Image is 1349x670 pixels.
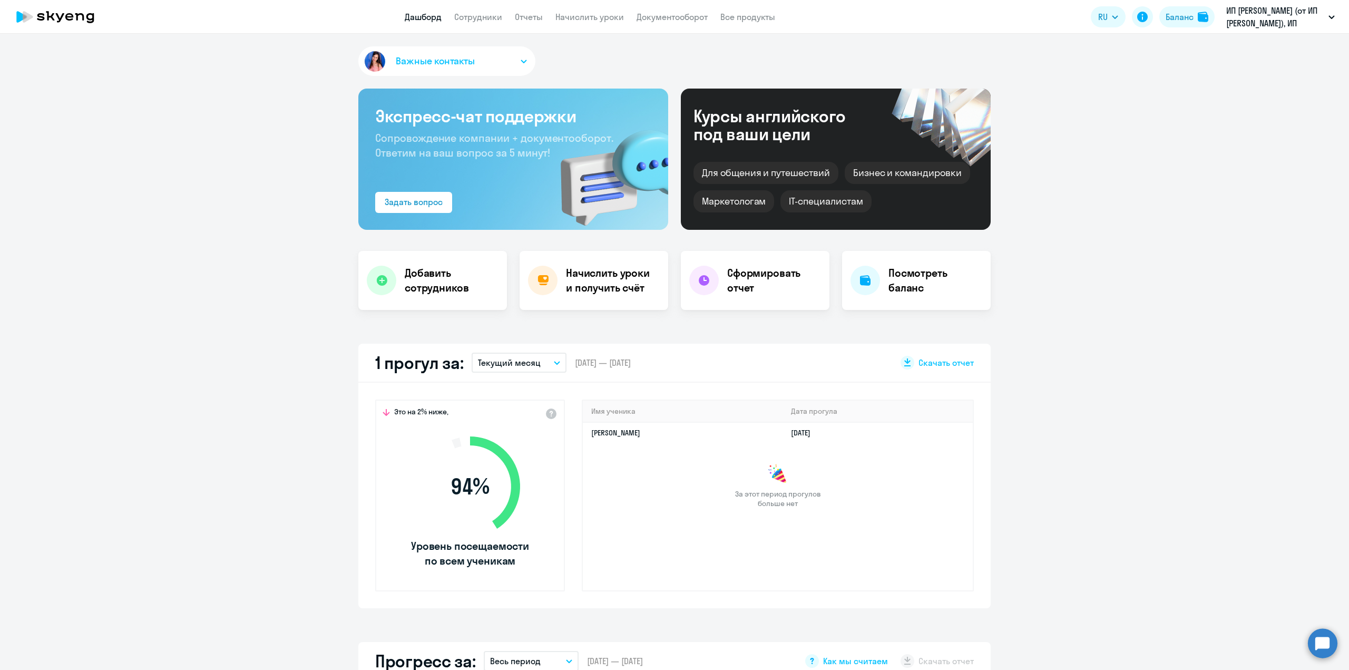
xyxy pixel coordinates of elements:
img: bg-img [545,111,668,230]
div: Маркетологам [693,190,774,212]
button: Текущий месяц [472,353,566,373]
img: congrats [767,464,788,485]
div: IT-специалистам [780,190,871,212]
p: Весь период [490,655,541,667]
h4: Добавить сотрудников [405,266,498,295]
h4: Сформировать отчет [727,266,821,295]
span: Важные контакты [396,54,475,68]
th: Дата прогула [783,401,973,422]
div: Для общения и путешествий [693,162,838,184]
div: Курсы английского под ваши цели [693,107,874,143]
button: ИП [PERSON_NAME] (от ИП [PERSON_NAME]), ИП [PERSON_NAME] [1221,4,1340,30]
a: Отчеты [515,12,543,22]
span: Уровень посещаемости по всем ученикам [409,539,531,568]
span: 94 % [409,474,531,499]
div: Бизнес и командировки [845,162,970,184]
button: Важные контакты [358,46,535,76]
a: Дашборд [405,12,442,22]
h4: Начислить уроки и получить счёт [566,266,658,295]
h2: 1 прогул за: [375,352,463,373]
a: [PERSON_NAME] [591,428,640,438]
span: Это на 2% ниже, [394,407,448,420]
button: Задать вопрос [375,192,452,213]
a: Начислить уроки [555,12,624,22]
a: Сотрудники [454,12,502,22]
p: ИП [PERSON_NAME] (от ИП [PERSON_NAME]), ИП [PERSON_NAME] [1226,4,1324,30]
a: Документооборот [637,12,708,22]
span: Скачать отчет [918,357,974,368]
p: Текущий месяц [478,356,541,369]
img: balance [1198,12,1208,22]
th: Имя ученика [583,401,783,422]
span: RU [1098,11,1108,23]
div: Задать вопрос [385,196,443,208]
a: [DATE] [791,428,819,438]
div: Баланс [1166,11,1194,23]
a: Все продукты [720,12,775,22]
span: Сопровождение компании + документооборот. Ответим на ваш вопрос за 5 минут! [375,131,613,159]
span: За этот период прогулов больше нет [734,489,822,508]
span: [DATE] — [DATE] [575,357,631,368]
h4: Посмотреть баланс [888,266,982,295]
span: [DATE] — [DATE] [587,655,643,667]
button: Балансbalance [1159,6,1215,27]
span: Как мы считаем [823,655,888,667]
button: RU [1091,6,1126,27]
h3: Экспресс-чат поддержки [375,105,651,127]
img: avatar [363,49,387,74]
